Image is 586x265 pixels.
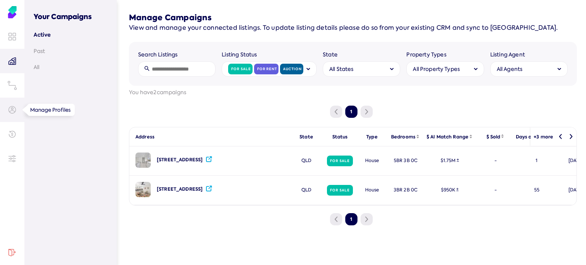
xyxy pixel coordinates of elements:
label: For Sale [330,159,349,163]
div: house [357,146,387,175]
div: 55 [515,176,558,205]
h5: Manage Campaigns [129,12,577,23]
div: Days on Market [516,133,558,140]
label: For Sale [231,67,251,71]
label: For Sale [330,188,349,193]
img: image [135,182,151,197]
a: Active [34,31,108,39]
div: State [299,133,313,140]
div: QLD [290,176,323,205]
div: $ Sold [486,133,505,140]
div: 5BR 3B 0C [387,146,424,175]
div: [STREET_ADDRESS] [157,186,203,193]
div: $ AI Match Range [427,133,473,140]
div: 3BR 2B 0C [387,176,424,205]
div: +3 more [534,133,553,140]
div: - [476,176,515,205]
div: QLD [290,146,323,175]
button: 1 [345,106,357,118]
label: State [323,51,400,59]
label: For Rent [257,67,277,71]
div: house [357,176,387,205]
div: $ 1.75M [441,157,459,164]
label: Listing Agent [490,51,568,59]
p: View and manage your connected listings. To update listing details please do so from your existin... [129,23,577,33]
a: Past [34,48,108,55]
div: [STREET_ADDRESS] [157,157,203,163]
label: Listing Status [222,51,317,59]
img: Soho Agent Portal Home [6,6,18,18]
div: - [476,146,515,175]
div: $ 950K [441,187,459,193]
div: Bedrooms [391,133,420,140]
div: Type [366,133,378,140]
label: Auction [283,67,301,71]
label: You have 2 campaigns [129,89,577,96]
label: Search Listings [138,51,216,59]
div: 1 [515,146,558,175]
div: Status [332,133,348,140]
label: Property Types [406,51,484,59]
h3: Your Campaigns [34,3,108,22]
div: Address [129,133,290,140]
img: image [135,153,151,168]
button: 1 [345,213,357,225]
a: All [34,64,108,71]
